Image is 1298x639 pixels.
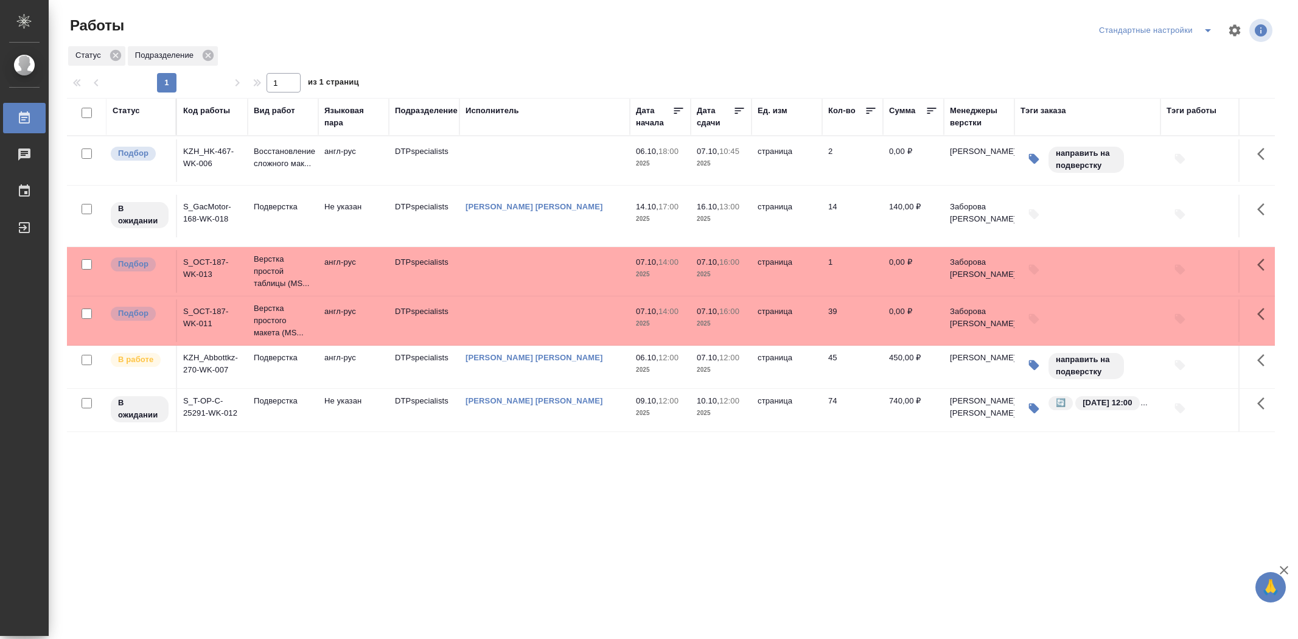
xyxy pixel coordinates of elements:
[118,203,161,227] p: В ожидании
[636,318,685,330] p: 2025
[318,346,389,388] td: англ-рус
[318,389,389,431] td: Не указан
[883,299,944,342] td: 0,00 ₽
[177,389,248,431] td: S_T-OP-C-25291-WK-012
[636,105,672,129] div: Дата начала
[110,306,170,322] div: Можно подбирать исполнителей
[719,353,739,362] p: 12:00
[1047,395,1148,411] div: 🔄️, 10.10.2025 12:00, передать на подвёрстку
[883,346,944,388] td: 450,00 ₽
[1047,352,1125,380] div: направить на подверстку
[719,307,739,316] p: 16:00
[254,352,312,364] p: Подверстка
[466,353,603,362] a: [PERSON_NAME] [PERSON_NAME]
[822,250,883,293] td: 1
[389,299,459,342] td: DTPspecialists
[110,395,170,424] div: Исполнитель назначен, приступать к работе пока рано
[254,302,312,339] p: Верстка простого макета (MS...
[1056,354,1117,378] p: направить на подверстку
[822,299,883,342] td: 39
[1021,306,1047,332] button: Добавить тэги
[1096,21,1220,40] div: split button
[1056,147,1117,172] p: направить на подверстку
[752,299,822,342] td: страница
[1021,352,1047,379] button: Изменить тэги
[950,256,1008,281] p: Заборова [PERSON_NAME]
[183,105,230,117] div: Код работы
[67,16,124,35] span: Работы
[719,147,739,156] p: 10:45
[389,250,459,293] td: DTPspecialists
[1167,145,1193,172] button: Добавить тэги
[110,352,170,368] div: Исполнитель выполняет работу
[636,158,685,170] p: 2025
[658,396,679,405] p: 12:00
[389,139,459,182] td: DTPspecialists
[254,201,312,213] p: Подверстка
[950,306,1008,330] p: Заборова [PERSON_NAME]
[118,354,153,366] p: В работе
[118,307,148,319] p: Подбор
[697,257,719,267] p: 07.10,
[636,407,685,419] p: 2025
[177,250,248,293] td: S_OCT-187-WK-013
[128,46,218,66] div: Подразделение
[697,364,745,376] p: 2025
[466,396,603,405] a: [PERSON_NAME] [PERSON_NAME]
[752,346,822,388] td: страница
[636,364,685,376] p: 2025
[1021,145,1047,172] button: Изменить тэги
[822,389,883,431] td: 74
[636,353,658,362] p: 06.10,
[1249,19,1275,42] span: Посмотреть информацию
[113,105,140,117] div: Статус
[389,389,459,431] td: DTPspecialists
[822,346,883,388] td: 45
[1083,397,1132,409] p: [DATE] 12:00
[697,105,733,129] div: Дата сдачи
[697,407,745,419] p: 2025
[110,145,170,162] div: Можно подбирать исполнителей
[636,147,658,156] p: 06.10,
[466,202,603,211] a: [PERSON_NAME] [PERSON_NAME]
[135,49,198,61] p: Подразделение
[889,105,915,117] div: Сумма
[697,268,745,281] p: 2025
[883,195,944,237] td: 140,00 ₽
[1250,299,1279,329] button: Здесь прячутся важные кнопки
[950,201,1008,225] p: Заборова [PERSON_NAME]
[883,139,944,182] td: 0,00 ₽
[1021,105,1066,117] div: Тэги заказа
[658,147,679,156] p: 18:00
[118,397,161,421] p: В ожидании
[658,307,679,316] p: 14:00
[395,105,458,117] div: Подразделение
[636,213,685,225] p: 2025
[697,213,745,225] p: 2025
[1167,395,1193,422] button: Добавить тэги
[752,195,822,237] td: страница
[1167,352,1193,379] button: Добавить тэги
[1167,105,1216,117] div: Тэги работы
[389,195,459,237] td: DTPspecialists
[883,389,944,431] td: 740,00 ₽
[177,346,248,388] td: KZH_Abbottkz-270-WK-007
[118,258,148,270] p: Подбор
[318,195,389,237] td: Не указан
[254,145,312,170] p: Восстановление сложного мак...
[950,145,1008,158] p: [PERSON_NAME]
[758,105,787,117] div: Ед. изм
[658,353,679,362] p: 12:00
[822,139,883,182] td: 2
[1056,397,1066,409] p: 🔄️
[1167,256,1193,283] button: Добавить тэги
[752,389,822,431] td: страница
[389,346,459,388] td: DTPspecialists
[697,396,719,405] p: 10.10,
[752,250,822,293] td: страница
[697,158,745,170] p: 2025
[466,105,519,117] div: Исполнитель
[697,353,719,362] p: 07.10,
[110,256,170,273] div: Можно подбирать исполнителей
[719,396,739,405] p: 12:00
